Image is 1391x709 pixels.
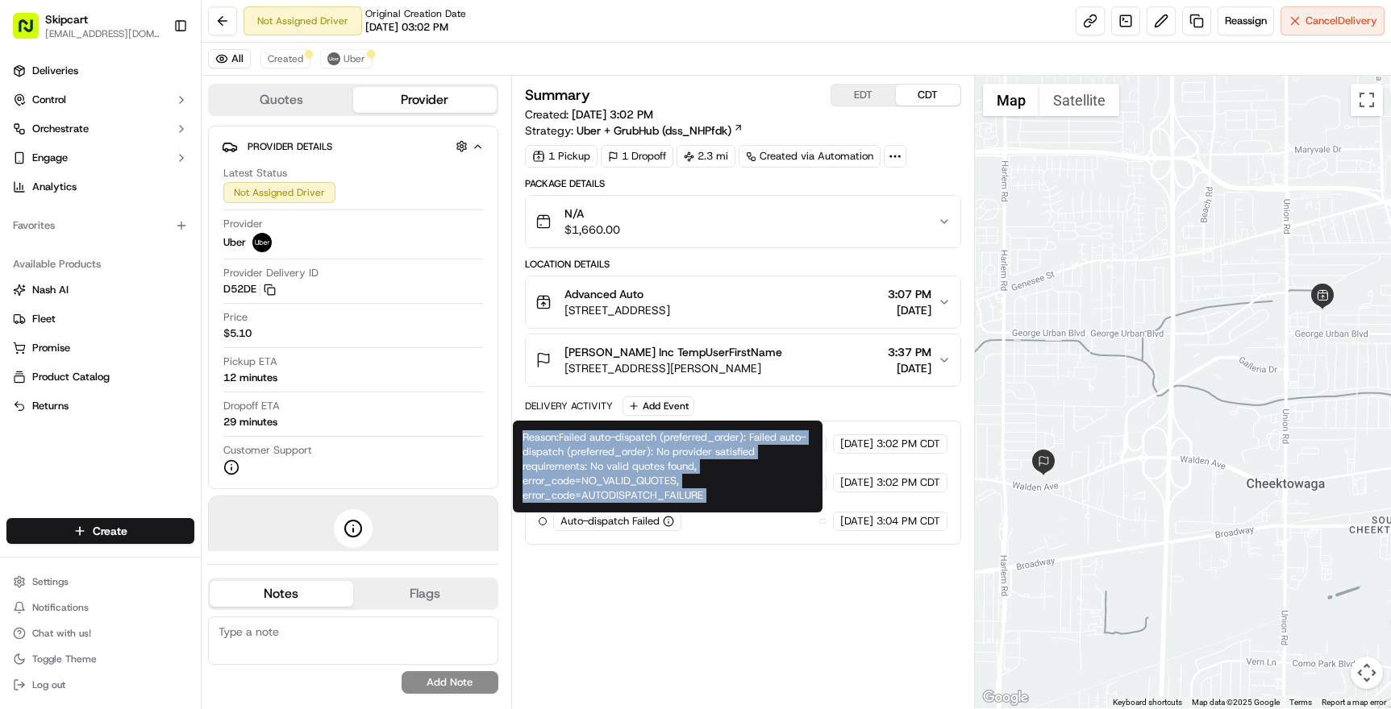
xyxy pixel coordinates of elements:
[223,166,287,180] span: Latest Status
[513,421,823,512] div: Reason: Failed auto-dispatch (preferred_order): Failed auto-dispatch (preferred_order): No provid...
[1289,698,1312,707] a: Terms (opens in new tab)
[16,64,294,90] p: Welcome 👋
[6,251,194,277] div: Available Products
[223,217,263,231] span: Provider
[55,154,264,170] div: Start new chat
[564,286,643,302] span: Advanced Auto
[877,475,940,490] span: 3:02 PM CDT
[32,64,78,78] span: Deliveries
[1351,84,1383,116] button: Toggle fullscreen view
[1113,697,1182,708] button: Keyboard shortcuts
[223,266,319,280] span: Provider Delivery ID
[564,360,782,376] span: [STREET_ADDRESS][PERSON_NAME]
[1322,698,1386,707] a: Report a map error
[577,122,743,139] a: Uber + GrubHub (dss_NHPfdk)
[526,276,960,328] button: Advanced Auto[STREET_ADDRESS]3:07 PM[DATE]
[16,16,48,48] img: Nash
[1306,14,1377,28] span: Cancel Delivery
[6,6,167,45] button: Skipcart[EMAIL_ADDRESS][DOMAIN_NAME]
[1281,6,1385,35] button: CancelDelivery
[16,235,29,248] div: 📗
[831,85,896,106] button: EDT
[983,84,1039,116] button: Show street map
[32,341,70,355] span: Promise
[601,145,673,168] div: 1 Dropoff
[32,399,69,413] span: Returns
[888,302,931,318] span: [DATE]
[525,122,743,139] div: Strategy:
[32,234,123,250] span: Knowledge Base
[525,177,961,190] div: Package Details
[739,145,881,168] a: Created via Automation
[877,437,940,451] span: 3:02 PM CDT
[223,282,276,296] button: D52DE
[45,11,88,27] span: Skipcart
[32,93,66,107] span: Control
[525,258,961,271] div: Location Details
[6,277,194,303] button: Nash AI
[6,58,194,84] a: Deliveries
[32,283,69,297] span: Nash AI
[6,364,194,390] button: Product Catalog
[888,360,931,376] span: [DATE]
[16,154,45,183] img: 1736555255976-a54dd68f-1ca7-489b-9aae-adbdc363a1c4
[223,310,248,325] span: Price
[6,174,194,200] a: Analytics
[1039,84,1119,116] button: Show satellite imagery
[6,596,194,619] button: Notifications
[223,354,277,369] span: Pickup ETA
[45,27,160,40] span: [EMAIL_ADDRESS][DOMAIN_NAME]
[979,687,1032,708] img: Google
[896,85,960,106] button: CDT
[577,122,731,139] span: Uber + GrubHub (dss_NHPfdk)
[13,283,188,297] a: Nash AI
[6,622,194,645] button: Chat with us!
[223,371,277,385] div: 12 minutes
[42,104,290,121] input: Got a question? Start typing here...
[130,227,265,256] a: 💻API Documentation
[623,396,694,416] button: Add Event
[525,400,613,413] div: Delivery Activity
[268,52,303,65] span: Created
[888,286,931,302] span: 3:07 PM
[32,575,69,588] span: Settings
[564,205,620,222] span: N/A
[888,344,931,360] span: 3:37 PM
[10,227,130,256] a: 📗Knowledge Base
[877,514,940,529] span: 3:04 PM CDT
[6,570,194,593] button: Settings
[223,326,252,341] span: $5.10
[93,523,127,539] span: Create
[208,49,251,68] button: All
[223,235,246,250] span: Uber
[564,344,782,360] span: [PERSON_NAME] Inc TempUserFirstName
[223,415,277,429] div: 29 minutes
[152,234,259,250] span: API Documentation
[526,196,960,247] button: N/A$1,660.00
[6,335,194,361] button: Promise
[55,170,204,183] div: We're available if you need us!
[223,399,280,413] span: Dropoff ETA
[6,393,194,419] button: Returns
[32,151,68,165] span: Engage
[13,312,188,326] a: Fleet
[840,514,873,529] span: [DATE]
[160,273,195,285] span: Pylon
[1192,698,1280,707] span: Map data ©2025 Google
[6,518,194,544] button: Create
[32,601,89,614] span: Notifications
[6,648,194,670] button: Toggle Theme
[222,133,485,160] button: Provider Details
[32,627,91,640] span: Chat with us!
[564,222,620,238] span: $1,660.00
[274,159,294,178] button: Start new chat
[210,87,353,113] button: Quotes
[365,7,466,20] span: Original Creation Date
[525,88,590,102] h3: Summary
[979,687,1032,708] a: Open this area in Google Maps (opens a new window)
[525,145,598,168] div: 1 Pickup
[32,180,77,194] span: Analytics
[6,116,194,142] button: Orchestrate
[260,49,310,68] button: Created
[365,20,448,35] span: [DATE] 03:02 PM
